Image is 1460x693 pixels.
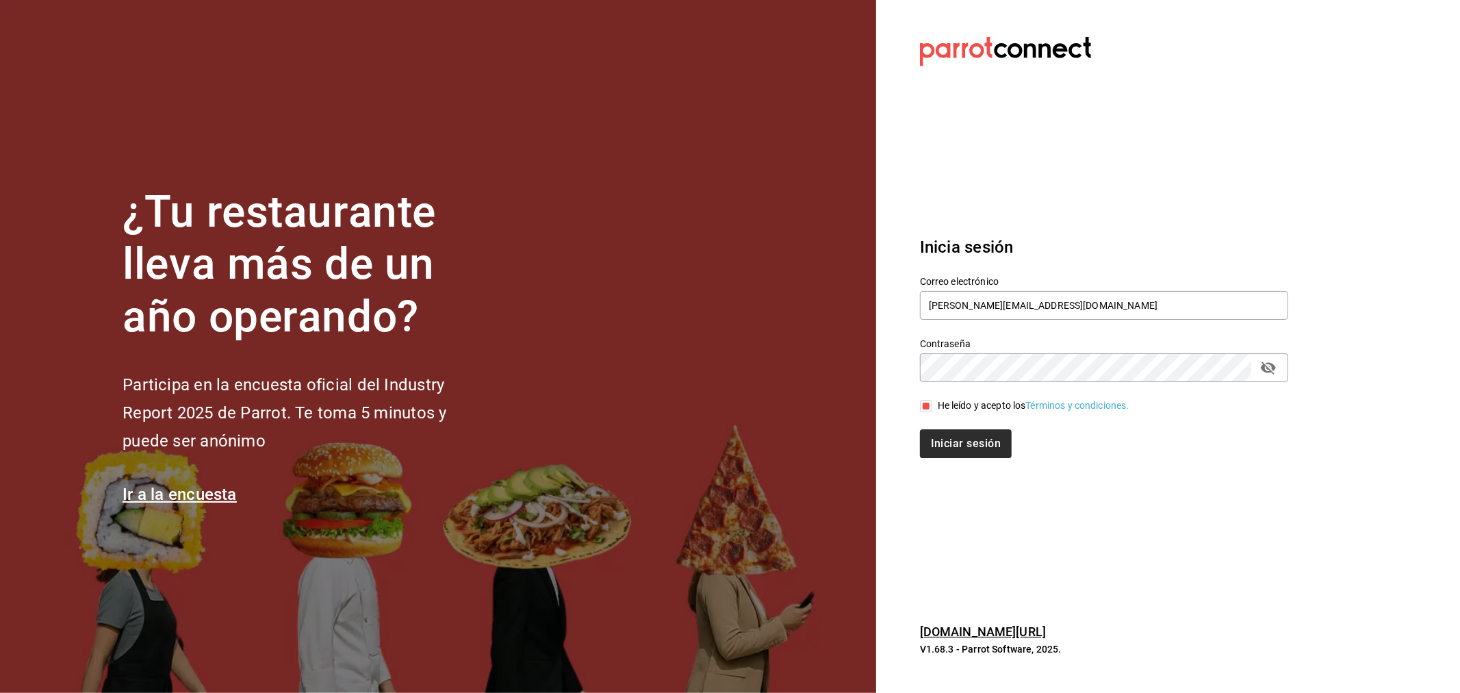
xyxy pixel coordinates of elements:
[938,399,1129,413] div: He leído y acepto los
[123,371,492,455] h2: Participa en la encuesta oficial del Industry Report 2025 de Parrot. Te toma 5 minutos y puede se...
[1026,400,1129,411] a: Términos y condiciones.
[920,339,1288,349] label: Contraseña
[920,277,1288,286] label: Correo electrónico
[920,625,1046,639] a: [DOMAIN_NAME][URL]
[920,429,1012,458] button: Iniciar sesión
[123,485,237,504] a: Ir a la encuesta
[920,235,1288,260] h3: Inicia sesión
[123,186,492,344] h1: ¿Tu restaurante lleva más de un año operando?
[1257,356,1280,379] button: passwordField
[920,291,1288,320] input: Ingresa tu correo electrónico
[920,642,1288,656] p: V1.68.3 - Parrot Software, 2025.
